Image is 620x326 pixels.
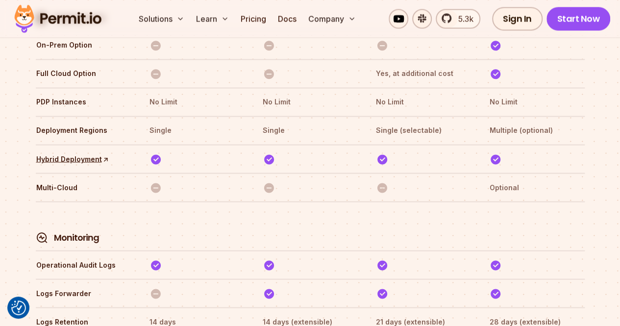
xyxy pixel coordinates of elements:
span: 5.3k [452,13,473,25]
a: Sign In [492,7,543,30]
th: PDP Instances [36,94,131,110]
th: No Limit [489,94,584,110]
span: ↑ [99,153,111,165]
a: Pricing [237,9,270,28]
th: No Limit [149,94,245,110]
th: On-Prem Option [36,37,131,53]
button: Company [304,9,360,28]
img: Revisit consent button [11,301,26,315]
th: Multiple (optional) [489,123,584,138]
a: 5.3k [436,9,480,28]
button: Solutions [135,9,188,28]
th: Deployment Regions [36,123,131,138]
button: Consent Preferences [11,301,26,315]
th: Logs Forwarder [36,285,131,301]
a: Hybrid Deployment↑ [36,154,109,164]
th: Yes, at additional cost [375,66,471,81]
th: Single [149,123,245,138]
th: Operational Audit Logs [36,257,131,273]
th: No Limit [262,94,358,110]
th: Full Cloud Option [36,66,131,81]
img: Monitoring [36,231,48,244]
button: Learn [192,9,233,28]
h4: Monitoring [54,231,99,244]
th: Single (selectable) [375,123,471,138]
th: Multi-Cloud [36,179,131,195]
th: Single [262,123,358,138]
a: Start Now [546,7,611,30]
img: Permit logo [10,2,106,35]
th: Optional [489,179,584,195]
th: No Limit [375,94,471,110]
a: Docs [274,9,300,28]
